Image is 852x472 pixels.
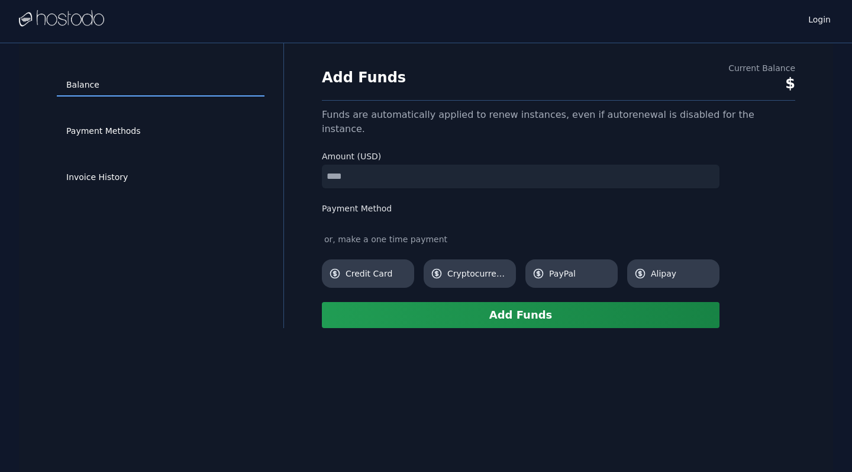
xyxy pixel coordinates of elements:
label: Payment Method [322,203,719,214]
div: Current Balance [728,62,795,74]
span: PayPal [549,268,611,280]
a: Invoice History [57,166,264,189]
span: Alipay [651,268,712,280]
button: Add Funds [322,302,719,328]
h1: Add Funds [322,68,406,87]
label: Amount (USD) [322,150,719,162]
span: Credit Card [346,268,407,280]
div: Funds are automatically applied to renew instances, even if autorenewal is disabled for the insta... [322,108,795,136]
a: Payment Methods [57,120,264,143]
img: Logo [19,10,104,28]
span: Cryptocurrency [447,268,509,280]
div: or, make a one time payment [322,233,719,245]
a: Login [806,11,833,25]
a: Balance [57,74,264,97]
div: $ [728,74,795,93]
